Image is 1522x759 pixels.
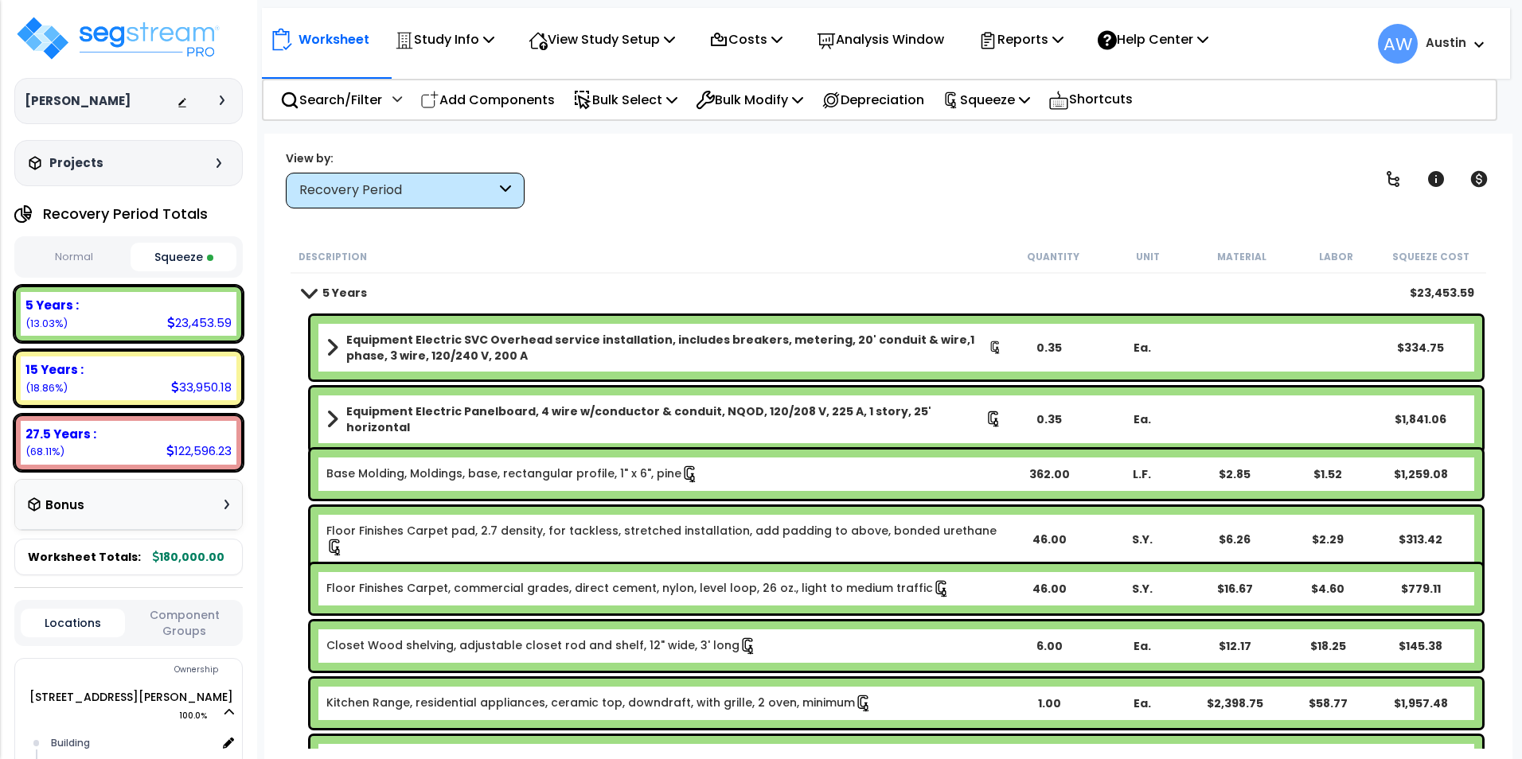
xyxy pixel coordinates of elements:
div: $145.38 [1375,638,1466,654]
div: Ea. [1096,638,1188,654]
p: Costs [709,29,782,50]
div: Depreciation [813,81,933,119]
div: $4.60 [1282,581,1374,597]
small: Description [299,251,367,263]
div: $1,259.08 [1375,466,1466,482]
p: Study Info [395,29,494,50]
div: Shortcuts [1040,80,1141,119]
p: Bulk Modify [696,89,803,111]
div: $16.67 [1189,581,1281,597]
h4: Recovery Period Totals [43,206,208,222]
div: 1.00 [1004,695,1095,711]
button: Component Groups [133,606,236,640]
div: 122,596.23 [166,442,232,459]
div: Add Components [412,81,564,119]
div: Ownership [47,660,242,679]
div: 46.00 [1004,531,1095,547]
div: $2,398.75 [1189,695,1281,711]
div: $2.29 [1282,531,1374,547]
div: View by: [286,150,525,166]
div: 23,453.59 [167,314,232,331]
p: Depreciation [821,89,924,111]
div: $2.85 [1189,466,1281,482]
div: Ea. [1096,411,1188,427]
span: AW [1378,24,1418,64]
small: Squeeze Cost [1392,251,1469,263]
span: 100.0% [179,706,221,726]
a: Assembly Title [326,332,1002,364]
div: $334.75 [1375,340,1466,356]
div: S.Y. [1096,581,1188,597]
div: 33,950.18 [171,379,232,395]
div: L.F. [1096,466,1188,482]
p: Worksheet [299,29,369,50]
b: Equipment Electric SVC Overhead service installation, includes breakers, metering, 20' conduit & ... [346,332,989,364]
a: Individual Item [326,695,872,712]
div: Ea. [1096,340,1188,356]
div: $1.52 [1282,466,1374,482]
a: Individual Item [326,637,757,655]
small: 13.029772222222222% [25,317,68,330]
h3: [PERSON_NAME] [25,93,131,109]
small: Unit [1136,251,1160,263]
button: Normal [21,243,127,271]
button: Locations [21,609,125,637]
small: Labor [1319,251,1353,263]
h3: Projects [49,155,103,171]
b: Austin [1426,34,1466,51]
p: Squeeze [942,89,1030,111]
p: View Study Setup [529,29,675,50]
div: $1,841.06 [1375,411,1466,427]
small: Material [1217,251,1266,263]
div: Ea. [1096,695,1188,711]
div: 362.00 [1004,466,1095,482]
a: [STREET_ADDRESS][PERSON_NAME] 100.0% [29,689,233,705]
a: Assembly Title [326,403,1002,435]
div: Recovery Period [299,181,496,200]
b: 27.5 Years : [25,426,96,442]
b: 5 Years : [25,297,79,313]
div: Building [47,734,217,753]
p: Add Components [420,89,555,111]
b: 5 Years [322,285,367,301]
div: $779.11 [1375,581,1466,597]
div: 46.00 [1004,581,1095,597]
div: $313.42 [1375,531,1466,547]
a: Individual Item [326,465,699,483]
div: $6.26 [1189,531,1281,547]
div: $12.17 [1189,638,1281,654]
img: logo_pro_r.png [14,14,221,62]
small: Quantity [1027,251,1079,263]
a: Individual Item [326,580,950,597]
div: $1,957.48 [1375,695,1466,711]
div: $18.25 [1282,638,1374,654]
div: 6.00 [1004,638,1095,654]
b: Equipment Electric Panelboard, 4 wire w/conductor & conduit, NQOD, 120/208 V, 225 A, 1 story, 25'... [346,403,985,435]
p: Analysis Window [817,29,944,50]
b: 180,000.00 [153,549,224,565]
div: $58.77 [1282,695,1374,711]
p: Bulk Select [573,89,677,111]
b: 15 Years : [25,361,84,378]
h3: Bonus [45,499,84,512]
p: Help Center [1098,29,1208,50]
div: 0.35 [1004,411,1095,427]
a: Individual Item [326,523,1002,556]
p: Shortcuts [1048,88,1133,111]
div: 0.35 [1004,340,1095,356]
p: Reports [978,29,1063,50]
span: Worksheet Totals: [28,549,141,565]
small: 18.86121111111111% [25,381,68,395]
p: Search/Filter [280,89,382,111]
div: S.Y. [1096,531,1188,547]
small: 68.10901666666666% [25,445,64,458]
div: $23,453.59 [1410,285,1474,301]
button: Squeeze [131,243,236,271]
